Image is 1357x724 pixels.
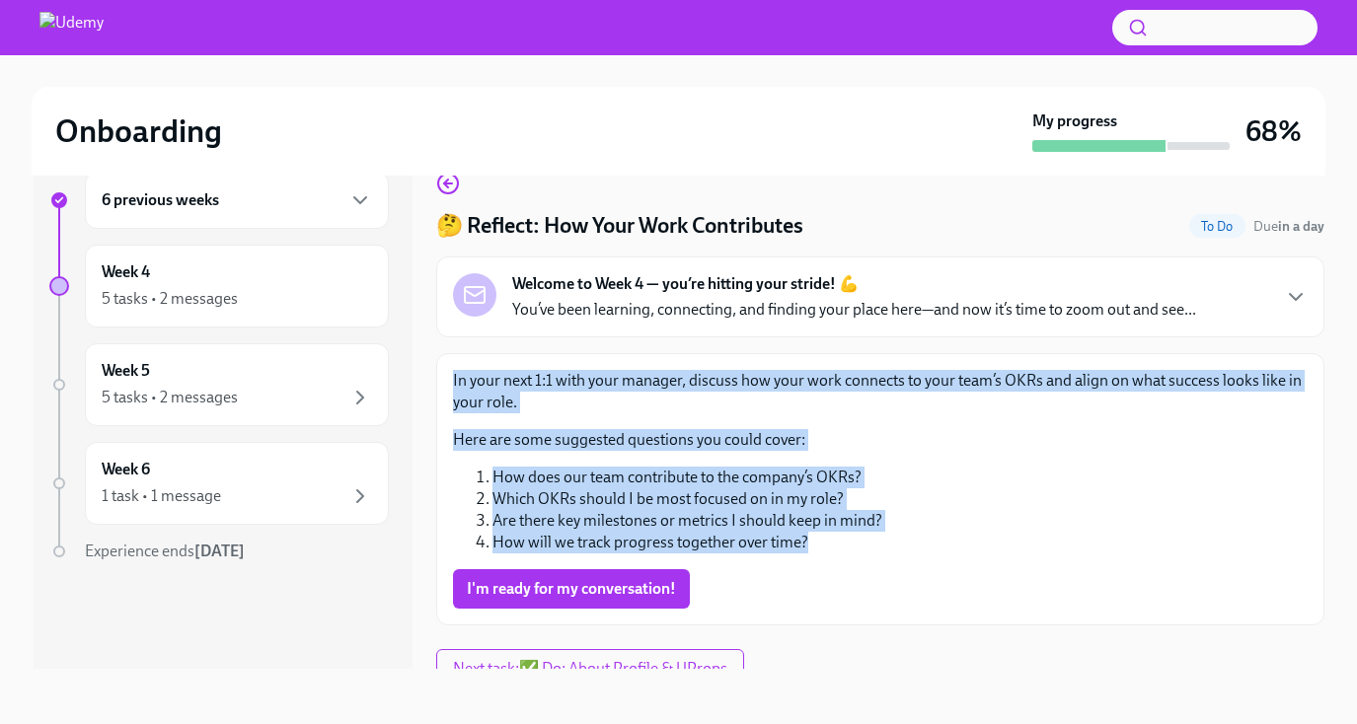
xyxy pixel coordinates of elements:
a: Week 55 tasks • 2 messages [49,343,389,426]
div: 5 tasks • 2 messages [102,288,238,310]
div: 5 tasks • 2 messages [102,387,238,408]
span: Experience ends [85,542,245,560]
li: How does our team contribute to the company’s OKRs? [492,467,1308,488]
a: Week 61 task • 1 message [49,442,389,525]
p: Here are some suggested questions you could cover: [453,429,1308,451]
div: 1 task • 1 message [102,485,221,507]
span: Next task : ✅ Do: About Profile & UProps [453,659,727,679]
li: Are there key milestones or metrics I should keep in mind? [492,510,1308,532]
h6: Week 4 [102,261,150,283]
span: I'm ready for my conversation! [467,579,676,599]
a: Week 45 tasks • 2 messages [49,245,389,327]
span: August 24th, 2025 10:00 [1253,217,1324,236]
strong: in a day [1278,218,1324,235]
strong: My progress [1032,110,1117,132]
h4: 🤔 Reflect: How Your Work Contributes [436,211,803,241]
li: Which OKRs should I be most focused on in my role? [492,488,1308,510]
p: In your next 1:1 with your manager, discuss how your work connects to your team’s OKRs and align ... [453,370,1308,413]
h6: Week 6 [102,459,150,480]
img: Udemy [39,12,104,43]
span: To Do [1189,219,1245,234]
span: Due [1253,218,1324,235]
div: 6 previous weeks [85,172,389,229]
h3: 68% [1245,113,1302,149]
h6: 6 previous weeks [102,189,219,211]
li: How will we track progress together over time? [492,532,1308,553]
strong: [DATE] [194,542,245,560]
strong: Welcome to Week 4 — you’re hitting your stride! 💪 [512,273,859,295]
p: You’ve been learning, connecting, and finding your place here—and now it’s time to zoom out and s... [512,299,1196,321]
button: I'm ready for my conversation! [453,569,690,609]
h2: Onboarding [55,111,222,151]
h6: Week 5 [102,360,150,382]
button: Next task:✅ Do: About Profile & UProps [436,649,744,688]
